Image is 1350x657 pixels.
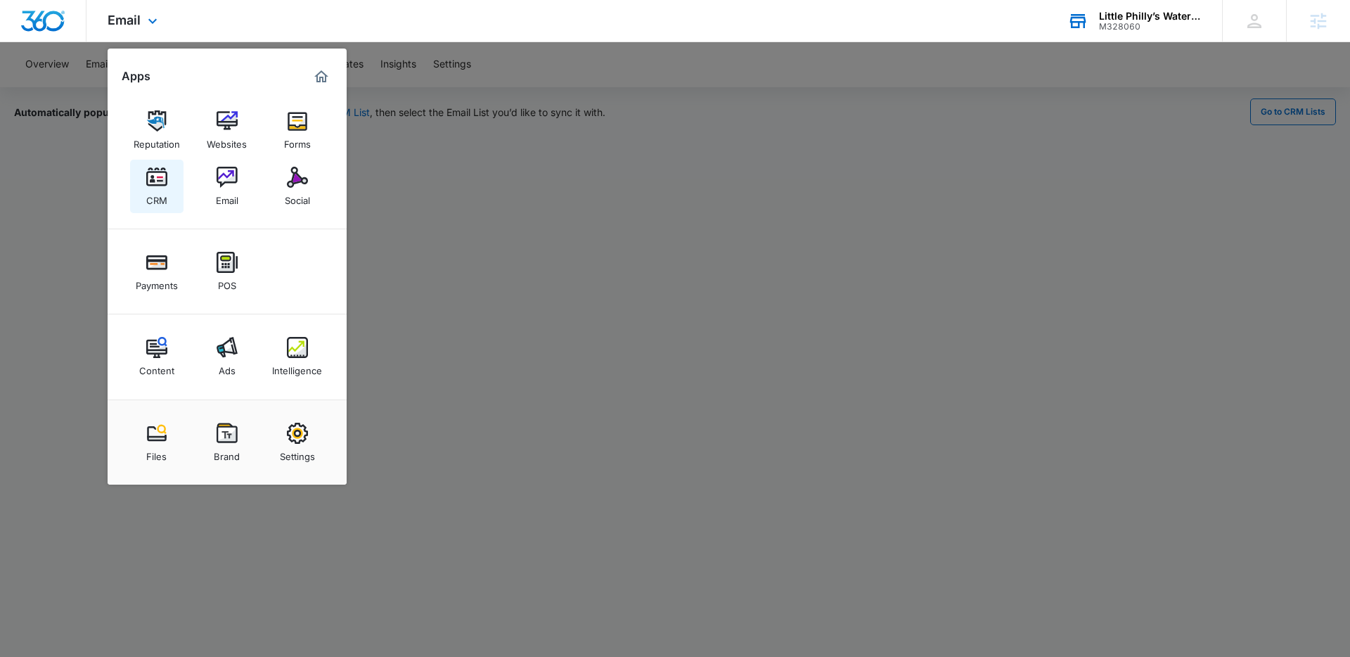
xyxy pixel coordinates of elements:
div: Websites [207,132,247,150]
div: Forms [284,132,311,150]
a: POS [200,245,254,298]
a: Intelligence [271,330,324,383]
div: account id [1099,22,1202,32]
div: account name [1099,11,1202,22]
div: Payments [136,273,178,291]
span: Email [108,13,141,27]
a: Settings [271,416,324,469]
div: POS [218,273,236,291]
a: Forms [271,103,324,157]
a: Files [130,416,184,469]
a: Payments [130,245,184,298]
a: CRM [130,160,184,213]
div: Files [146,444,167,462]
div: Intelligence [272,358,322,376]
a: Websites [200,103,254,157]
div: Reputation [134,132,180,150]
a: Email [200,160,254,213]
h2: Apps [122,70,150,83]
div: Ads [219,358,236,376]
a: Brand [200,416,254,469]
div: Social [285,188,310,206]
a: Marketing 360® Dashboard [310,65,333,88]
div: Settings [280,444,315,462]
div: Brand [214,444,240,462]
div: CRM [146,188,167,206]
div: Content [139,358,174,376]
div: Email [216,188,238,206]
a: Reputation [130,103,184,157]
a: Ads [200,330,254,383]
a: Content [130,330,184,383]
a: Social [271,160,324,213]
